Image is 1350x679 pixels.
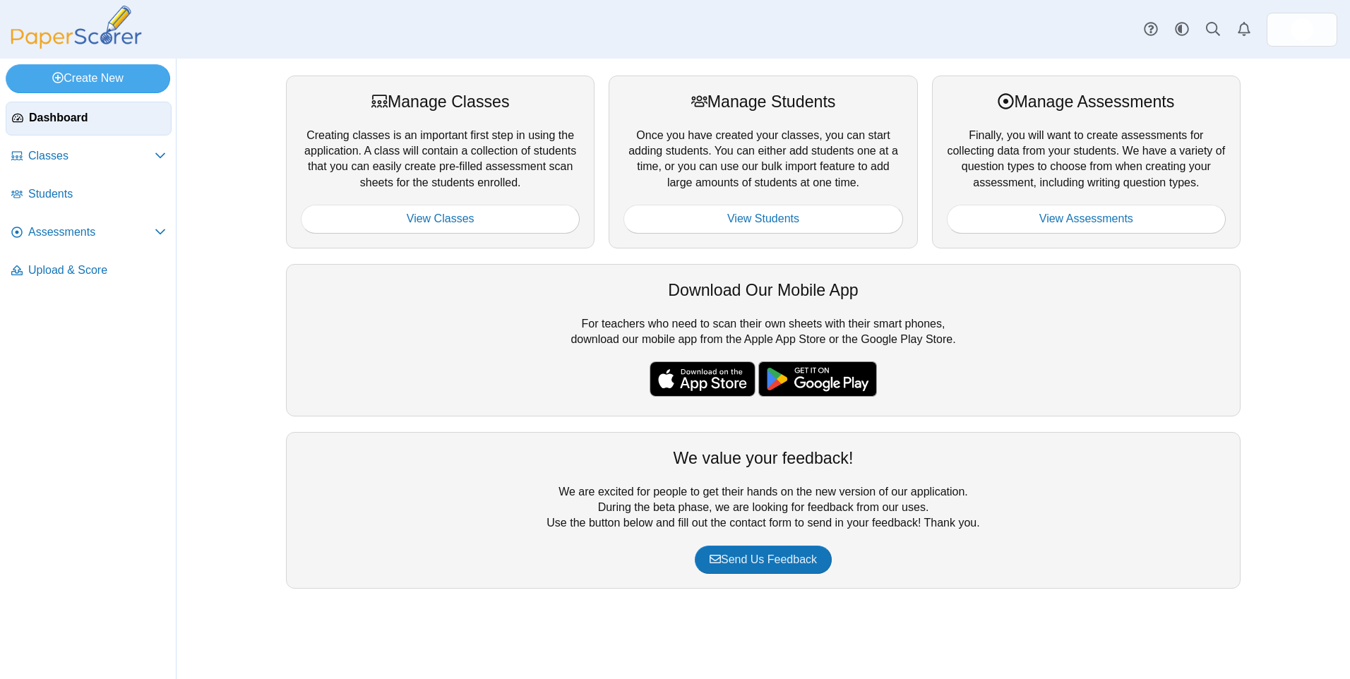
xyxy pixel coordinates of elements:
[286,264,1241,416] div: For teachers who need to scan their own sheets with their smart phones, download our mobile app f...
[301,447,1226,469] div: We value your feedback!
[1291,18,1313,41] img: ps.eIhWVS7xDHI7BdcC
[932,76,1241,248] div: Finally, you will want to create assessments for collecting data from your students. We have a va...
[6,178,172,212] a: Students
[286,76,595,248] div: Creating classes is an important first step in using the application. A class will contain a coll...
[710,553,817,565] span: Send Us Feedback
[650,361,755,397] img: apple-store-badge.svg
[695,546,832,574] a: Send Us Feedback
[6,6,147,49] img: PaperScorer
[6,140,172,174] a: Classes
[29,110,165,126] span: Dashboard
[6,39,147,51] a: PaperScorer
[6,102,172,136] a: Dashboard
[1291,18,1313,41] span: Tim McIntyre
[286,432,1241,589] div: We are excited for people to get their hands on the new version of our application. During the be...
[6,64,170,92] a: Create New
[947,90,1226,113] div: Manage Assessments
[28,263,166,278] span: Upload & Score
[301,279,1226,301] div: Download Our Mobile App
[758,361,877,397] img: google-play-badge.png
[6,254,172,288] a: Upload & Score
[28,224,155,240] span: Assessments
[1229,14,1260,45] a: Alerts
[623,205,902,233] a: View Students
[947,205,1226,233] a: View Assessments
[609,76,917,248] div: Once you have created your classes, you can start adding students. You can either add students on...
[28,186,166,202] span: Students
[6,216,172,250] a: Assessments
[28,148,155,164] span: Classes
[623,90,902,113] div: Manage Students
[301,205,580,233] a: View Classes
[1267,13,1337,47] a: ps.eIhWVS7xDHI7BdcC
[301,90,580,113] div: Manage Classes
